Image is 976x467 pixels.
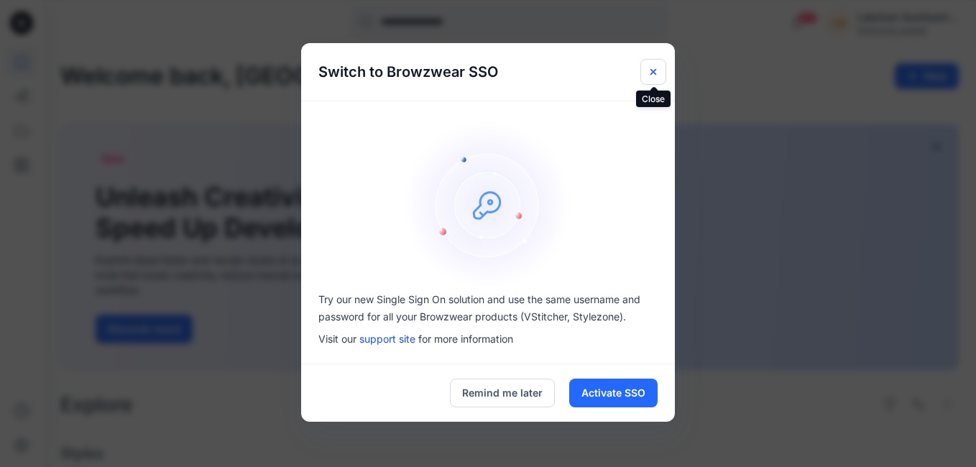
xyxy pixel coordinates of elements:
button: Activate SSO [569,379,658,407]
button: Close [640,59,666,85]
img: onboarding-sz2.1ef2cb9c.svg [402,119,574,291]
a: support site [359,333,415,345]
p: Try our new Single Sign On solution and use the same username and password for all your Browzwear... [318,291,658,325]
h5: Switch to Browzwear SSO [301,43,515,101]
button: Remind me later [450,379,555,407]
p: Visit our for more information [318,331,658,346]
